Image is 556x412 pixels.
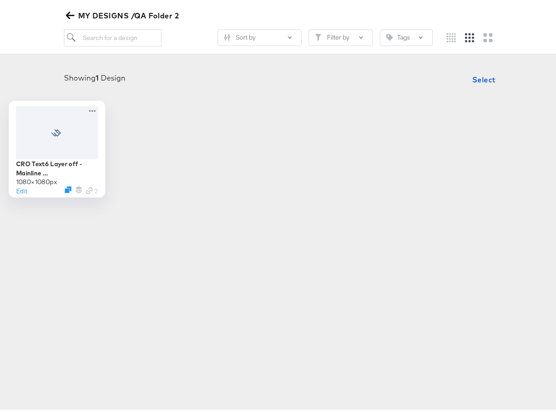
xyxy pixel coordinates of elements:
button: Select [469,68,499,87]
div: 2 [86,184,98,192]
input: Search for a design [64,27,161,44]
span: MY DESIGNS /QA Folder 2 [68,7,179,20]
button: Edit [16,184,27,192]
button: FilterFilter by [309,27,373,44]
div: 1080 × 1080 px [16,175,57,184]
div: Showing Design [64,70,126,81]
svg: Small grid [447,31,456,40]
svg: Tag [386,32,393,38]
div: CRO Text6 Layer off - Mainline [GEOGRAPHIC_DATA] - Smart Preview1080×1080pxEditDuplicateLink 2 [9,99,105,195]
strong: 1 [96,71,99,80]
div: CRO Text6 Layer off - Mainline [GEOGRAPHIC_DATA] - Smart Preview [16,157,98,175]
svg: Link [86,185,93,191]
svg: Filter [315,32,321,38]
svg: Medium grid [465,31,474,40]
button: SlidersSort by [218,27,302,44]
span: Select [472,71,496,84]
svg: Large grid [483,31,493,40]
svg: Sliders [224,32,230,38]
button: MY DESIGNS /QA Folder 2 [64,7,183,20]
svg: Duplicate [65,184,72,191]
button: TagTags [380,27,433,44]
